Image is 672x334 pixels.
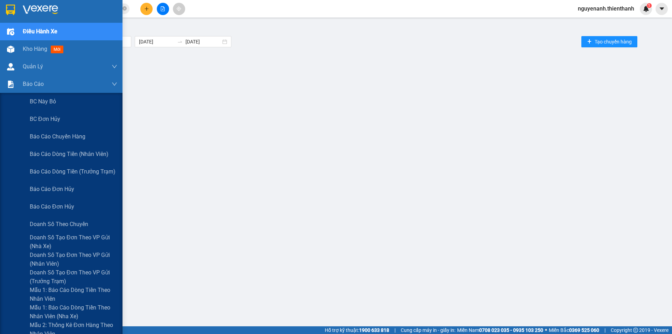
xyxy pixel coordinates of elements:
strong: 0708 023 035 - 0935 103 250 [479,327,543,333]
strong: 0369 525 060 [569,327,599,333]
span: mới [51,46,63,53]
button: file-add [157,3,169,15]
span: down [112,64,117,69]
img: solution-icon [7,81,14,88]
span: BC đơn hủy [30,115,60,123]
img: warehouse-icon [7,46,14,53]
img: warehouse-icon [7,63,14,70]
span: Doanh số tạo đơn theo VP gửi (nhà xe) [30,233,117,251]
span: Mẫu 1: Báo cáo dòng tiền theo nhân viên [30,286,117,303]
span: | [604,326,605,334]
span: plus [144,6,149,11]
span: Điều hành xe [23,27,57,36]
span: to [177,39,183,45]
button: aim [173,3,185,15]
span: caret-down [659,6,665,12]
strong: 1900 633 818 [359,327,389,333]
input: Ngày bắt đầu [139,38,174,46]
span: Báo cáo đơn hủy [30,185,74,193]
sup: 1 [647,3,652,8]
button: plus [140,3,153,15]
span: Báo cáo đơn hủy [30,202,74,211]
span: | [394,326,395,334]
span: Doanh số tạo đơn theo VP gửi (trưởng trạm) [30,268,117,286]
span: Báo cáo [23,80,44,88]
span: Doanh số tạo đơn theo VP gửi (nhân viên) [30,251,117,268]
img: icon-new-feature [643,6,649,12]
span: down [112,81,117,87]
span: close-circle [122,6,127,12]
span: Báo cáo chuyến hàng [30,132,85,141]
span: Miền Nam [457,326,543,334]
span: BC này bỏ [30,97,56,106]
img: logo-vxr [6,5,15,15]
span: ⚪️ [545,329,547,332]
span: Mẫu 1: Báo cáo dòng tiền theo nhân viên (nha xe) [30,303,117,321]
span: 1 [648,3,650,8]
img: warehouse-icon [7,28,14,35]
span: Báo cáo dòng tiền (nhân viên) [30,150,108,158]
span: Kho hàng [23,46,47,52]
span: file-add [160,6,165,11]
span: nguyenanh.thienthanh [572,4,640,13]
span: copyright [633,328,638,333]
span: swap-right [177,39,183,45]
span: Doanh số theo chuyến [30,220,88,229]
span: Cung cấp máy in - giấy in: [401,326,455,334]
span: Báo cáo dòng tiền (trưởng trạm) [30,167,115,176]
span: Hỗ trợ kỹ thuật: [325,326,389,334]
span: Quản Lý [23,62,43,71]
button: plusTạo chuyến hàng [581,36,637,47]
span: Tạo chuyến hàng [595,38,632,46]
span: Miền Bắc [549,326,599,334]
span: plus [587,39,592,45]
span: aim [176,6,181,11]
button: caret-down [656,3,668,15]
div: Điều hành xe [26,23,667,31]
span: close-circle [122,6,127,11]
input: Ngày kết thúc [185,38,221,46]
